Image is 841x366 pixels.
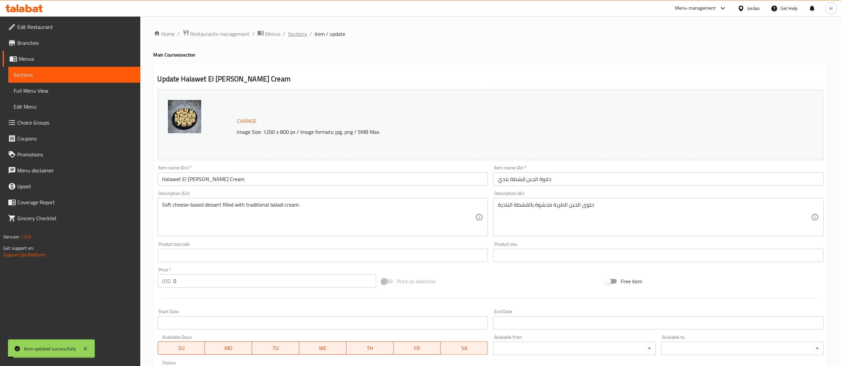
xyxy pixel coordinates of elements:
[3,162,140,178] a: Menu disclaimer
[621,277,642,285] span: Free item
[315,30,346,38] span: item / update
[161,343,203,353] span: SU
[237,116,257,126] span: Change
[493,342,656,355] div: ​
[154,30,175,38] a: Home
[829,5,832,12] span: H
[3,244,34,252] span: Get support on:
[8,67,140,83] a: Sections
[14,103,135,111] span: Edit Menu
[208,343,249,353] span: MO
[347,341,394,355] button: TH
[3,250,46,259] a: Support.OpsPlatform
[3,210,140,226] a: Grocery Checklist
[288,30,307,38] a: Sections
[747,5,760,12] div: Jordan
[17,39,135,47] span: Branches
[14,87,135,95] span: Full Menu View
[178,30,180,38] li: /
[3,146,140,162] a: Promotions
[3,131,140,146] a: Coupons
[283,30,286,38] li: /
[493,249,824,262] input: Please enter product sku
[183,30,250,38] a: Restaurants management
[17,23,135,31] span: Edit Restaurant
[17,135,135,142] span: Coupons
[19,55,135,63] span: Menus
[443,343,485,353] span: SA
[397,277,436,285] span: Price on selection
[24,345,76,352] div: Item updated successfully
[299,341,347,355] button: WE
[234,128,719,136] p: Image Size: 1200 x 800 px / Image formats: jpg, png / 5MB Max.
[8,83,140,99] a: Full Menu View
[17,214,135,222] span: Grocery Checklist
[162,277,171,285] p: JOD
[3,115,140,131] a: Choice Groups
[174,274,376,288] input: Please enter price
[255,343,297,353] span: TU
[252,341,299,355] button: TU
[17,119,135,127] span: Choice Groups
[257,30,281,38] a: Menus
[661,342,824,355] div: ​
[17,150,135,158] span: Promotions
[3,232,20,241] span: Version:
[349,343,391,353] span: TH
[17,182,135,190] span: Upsell
[252,30,255,38] li: /
[441,341,488,355] button: SA
[162,202,476,233] textarea: Soft cheese-based dessert filled with traditional baladi cream.
[168,100,201,133] img: Hlawet_El_Jibn_Baladi_Cre638351146911132722.jpg
[3,19,140,35] a: Edit Restaurant
[158,74,824,84] h2: Update Halawet El [PERSON_NAME] Cream
[396,343,438,353] span: FR
[3,35,140,51] a: Branches
[158,341,205,355] button: SU
[14,71,135,79] span: Sections
[675,4,716,12] div: Menu-management
[3,178,140,194] a: Upsell
[493,172,824,186] input: Enter name Ar
[8,99,140,115] a: Edit Menu
[234,114,260,128] button: Change
[310,30,312,38] li: /
[158,172,488,186] input: Enter name En
[154,51,828,58] h4: Main Courses section
[394,341,441,355] button: FR
[154,30,828,38] nav: breadcrumb
[21,232,31,241] span: 1.0.0
[17,166,135,174] span: Menu disclaimer
[265,30,281,38] span: Menus
[498,202,811,233] textarea: حلوى الجبن الطرية محشوة بالقشطة البلدية
[158,249,488,262] input: Please enter product barcode
[302,343,344,353] span: WE
[3,194,140,210] a: Coverage Report
[17,198,135,206] span: Coverage Report
[3,51,140,67] a: Menus
[191,30,250,38] span: Restaurants management
[205,341,252,355] button: MO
